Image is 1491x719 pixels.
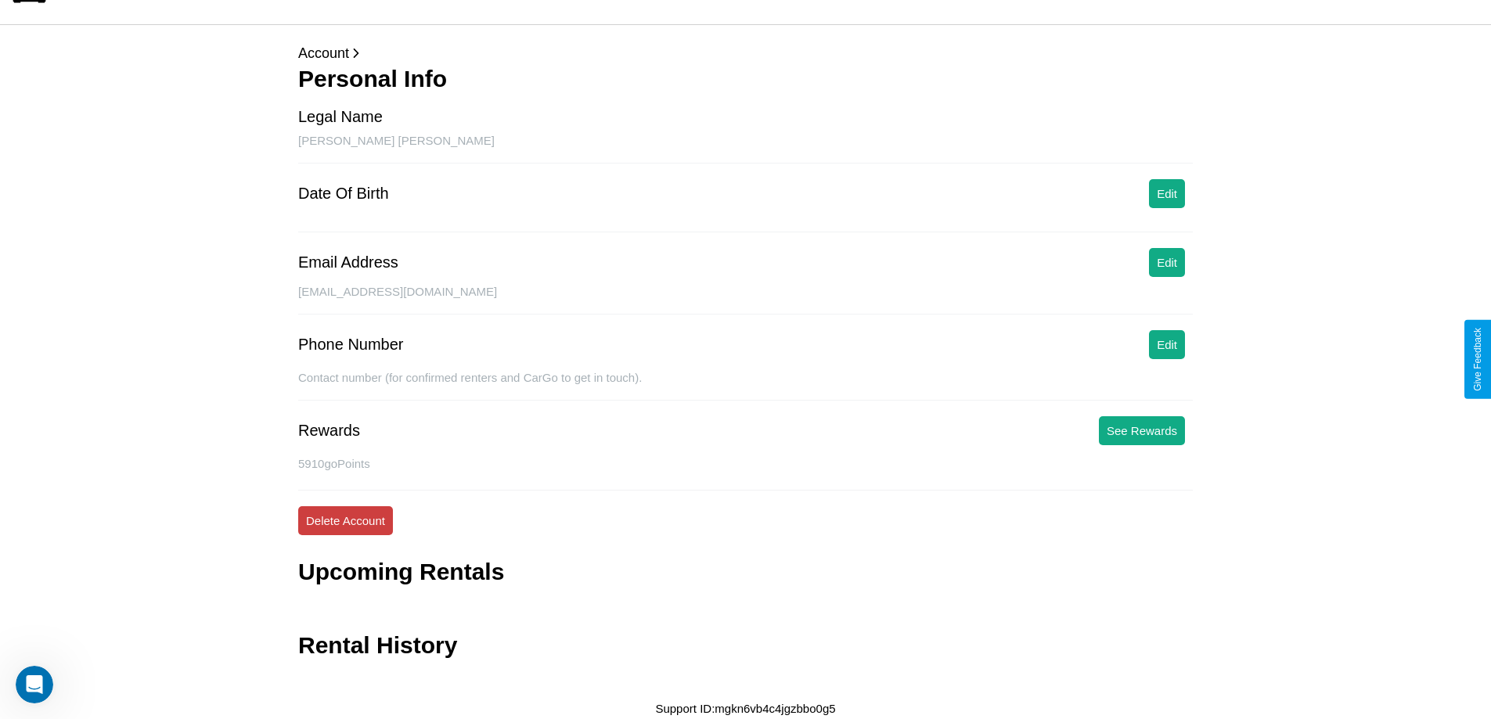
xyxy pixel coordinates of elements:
button: See Rewards [1099,416,1185,445]
iframe: Intercom live chat [16,666,53,703]
p: 5910 goPoints [298,453,1193,474]
button: Delete Account [298,506,393,535]
div: Date Of Birth [298,185,389,203]
div: Email Address [298,253,398,271]
button: Edit [1149,248,1185,277]
p: Support ID: mgkn6vb4c4jgzbbo0g5 [655,698,835,719]
div: [EMAIL_ADDRESS][DOMAIN_NAME] [298,285,1193,315]
div: Contact number (for confirmed renters and CarGo to get in touch). [298,371,1193,401]
button: Edit [1149,179,1185,208]
div: Legal Name [298,108,383,126]
p: Account [298,41,1193,66]
div: Phone Number [298,336,404,354]
h3: Upcoming Rentals [298,559,504,585]
div: Rewards [298,422,360,440]
h3: Rental History [298,632,457,659]
div: Give Feedback [1472,328,1483,391]
button: Edit [1149,330,1185,359]
div: [PERSON_NAME] [PERSON_NAME] [298,134,1193,164]
h3: Personal Info [298,66,1193,92]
